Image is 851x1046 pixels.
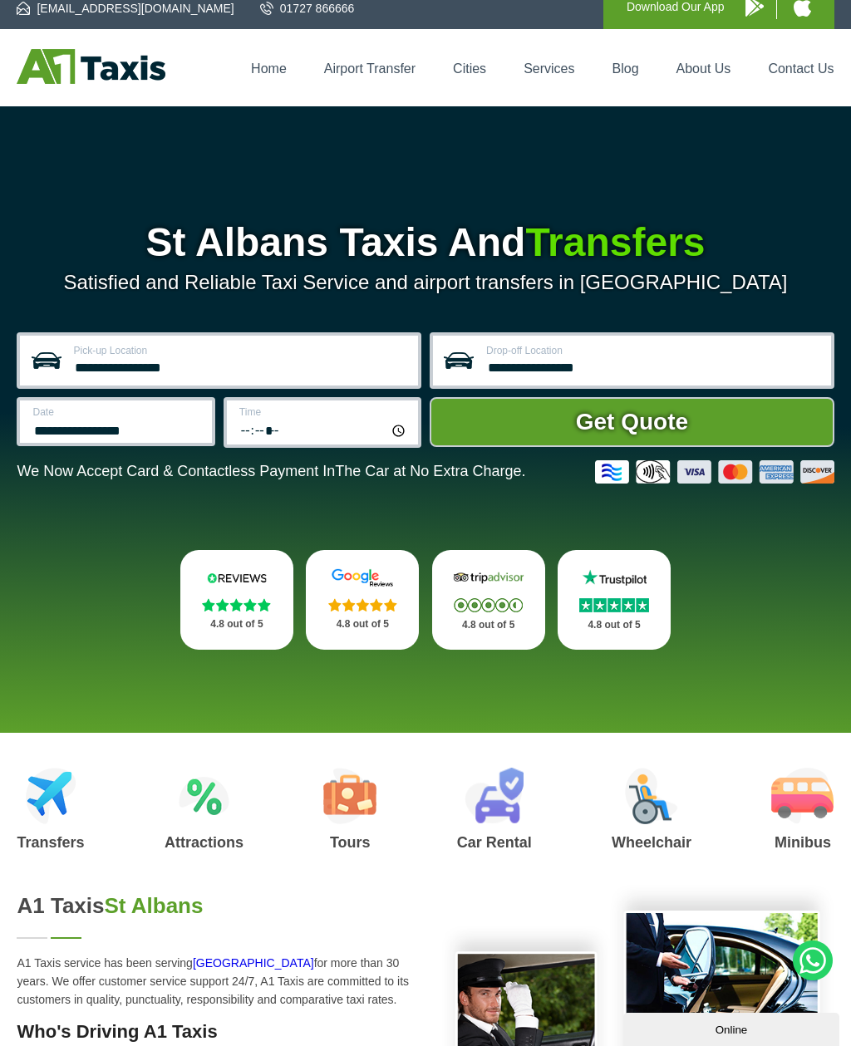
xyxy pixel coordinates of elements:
h3: Attractions [165,835,243,850]
img: Stars [328,598,397,611]
img: Car Rental [465,768,524,824]
p: 4.8 out of 5 [576,615,652,636]
img: Tours [323,768,376,824]
img: Stars [202,598,271,611]
span: St Albans [105,893,204,918]
a: Reviews.io Stars 4.8 out of 5 [180,550,293,650]
h3: Tours [323,835,376,850]
h3: Car Rental [457,835,532,850]
h3: Transfers [17,835,84,850]
p: 4.8 out of 5 [450,615,527,636]
img: Airport Transfers [26,768,76,824]
a: [GEOGRAPHIC_DATA] [193,956,314,970]
a: Services [524,61,574,76]
span: Transfers [525,220,705,264]
img: Stars [454,598,523,612]
h1: St Albans Taxis And [17,223,834,263]
h2: A1 Taxis [17,893,409,919]
button: Get Quote [430,397,834,447]
a: Tripadvisor Stars 4.8 out of 5 [432,550,545,650]
p: A1 Taxis service has been serving for more than 30 years. We offer customer service support 24/7,... [17,954,409,1009]
a: Airport Transfer [324,61,416,76]
img: Trustpilot [576,568,652,587]
img: Google [324,568,401,587]
img: Stars [579,598,649,612]
a: Contact Us [768,61,834,76]
img: A1 Taxis St Albans LTD [17,49,165,84]
p: Satisfied and Reliable Taxi Service and airport transfers in [GEOGRAPHIC_DATA] [17,271,834,294]
iframe: chat widget [623,1009,843,1046]
h3: Minibus [771,835,834,850]
label: Pick-up Location [73,346,408,356]
img: Credit And Debit Cards [595,460,834,484]
p: 4.8 out of 5 [199,614,275,635]
img: Reviews.io [199,568,275,587]
p: We Now Accept Card & Contactless Payment In [17,463,525,480]
p: 4.8 out of 5 [324,614,401,635]
label: Date [32,407,201,417]
a: Trustpilot Stars 4.8 out of 5 [558,550,671,650]
a: Blog [612,61,639,76]
img: Tripadvisor [450,568,527,587]
label: Time [239,407,408,417]
h3: Wheelchair [612,835,691,850]
a: Google Stars 4.8 out of 5 [306,550,419,650]
img: Wheelchair [625,768,678,824]
label: Drop-off Location [486,346,821,356]
h3: Who's Driving A1 Taxis [17,1021,409,1043]
span: The Car at No Extra Charge. [335,463,525,479]
a: About Us [676,61,731,76]
img: Minibus [771,768,834,824]
a: Cities [453,61,486,76]
img: Attractions [179,768,229,824]
a: Home [251,61,287,76]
